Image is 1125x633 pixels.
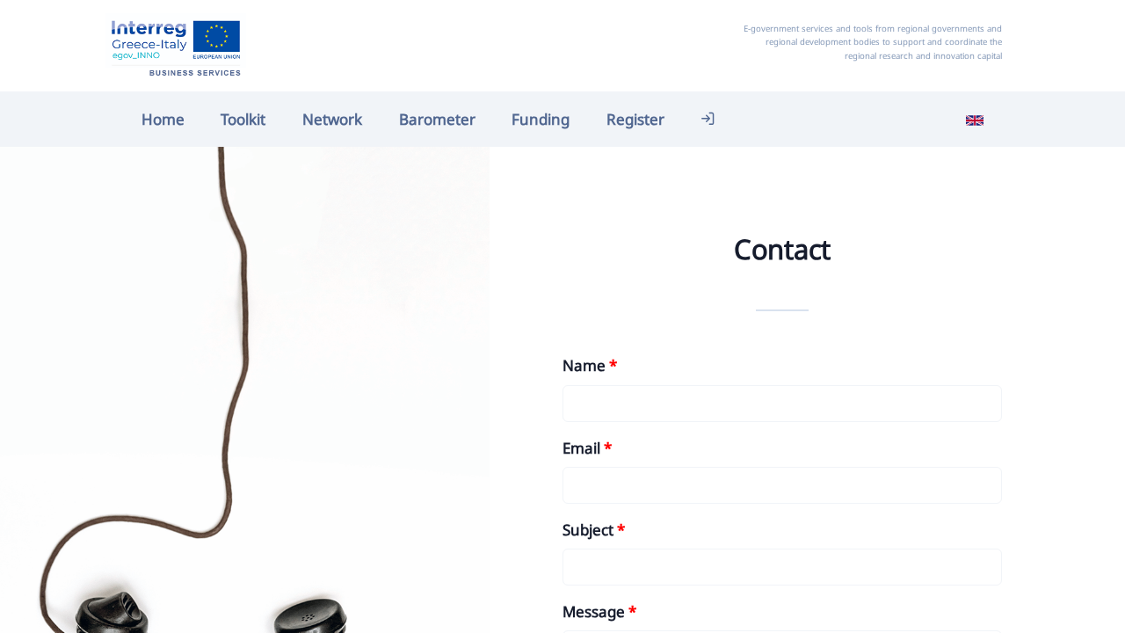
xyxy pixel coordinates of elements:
label: Message [562,600,636,623]
img: Home [105,13,246,78]
h2: Contact [562,231,1002,268]
a: Barometer [381,100,494,138]
label: Name [562,353,617,377]
a: Funding [493,100,588,138]
a: Network [284,100,381,138]
label: Subject [562,518,625,542]
label: Email [562,436,612,460]
a: Toolkit [203,100,285,138]
a: Home [123,100,203,138]
a: Register [588,100,683,138]
img: en_flag.svg [966,112,983,129]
